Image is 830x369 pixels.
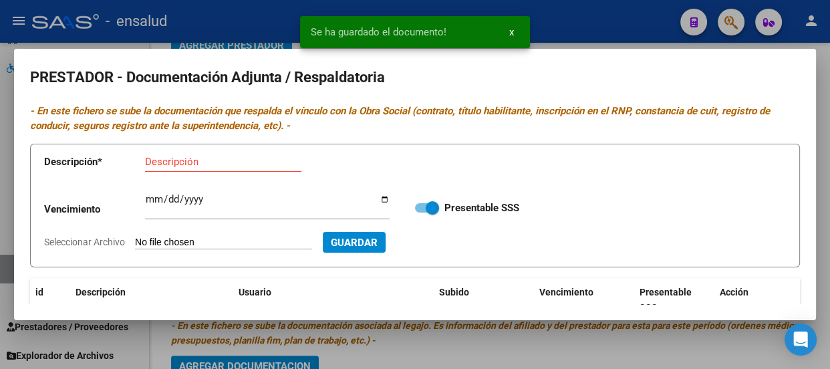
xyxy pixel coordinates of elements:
span: Acción [720,287,748,297]
span: Usuario [239,287,271,297]
button: x [499,20,525,44]
datatable-header-cell: Usuario [233,278,434,322]
span: Subido [439,287,469,297]
p: Vencimiento [44,202,145,217]
button: Guardar [323,232,386,253]
strong: Presentable SSS [444,202,519,214]
datatable-header-cell: Subido [434,278,534,322]
i: - En este fichero se sube la documentación que respalda el vínculo con la Obra Social (contrato, ... [30,105,770,132]
span: Se ha guardado el documento! [311,25,446,39]
span: Vencimiento [539,287,593,297]
datatable-header-cell: id [30,278,70,322]
datatable-header-cell: Acción [714,278,781,322]
span: x [509,26,514,38]
span: Seleccionar Archivo [44,237,125,247]
span: id [35,287,43,297]
p: Descripción [44,154,145,170]
span: Guardar [331,237,378,249]
span: Presentable SSS [640,287,692,313]
h2: PRESTADOR - Documentación Adjunta / Respaldatoria [30,65,800,90]
span: Descripción [76,287,126,297]
datatable-header-cell: Descripción [70,278,233,322]
datatable-header-cell: Vencimiento [534,278,634,322]
div: Open Intercom Messenger [785,324,817,356]
datatable-header-cell: Presentable SSS [634,278,714,322]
